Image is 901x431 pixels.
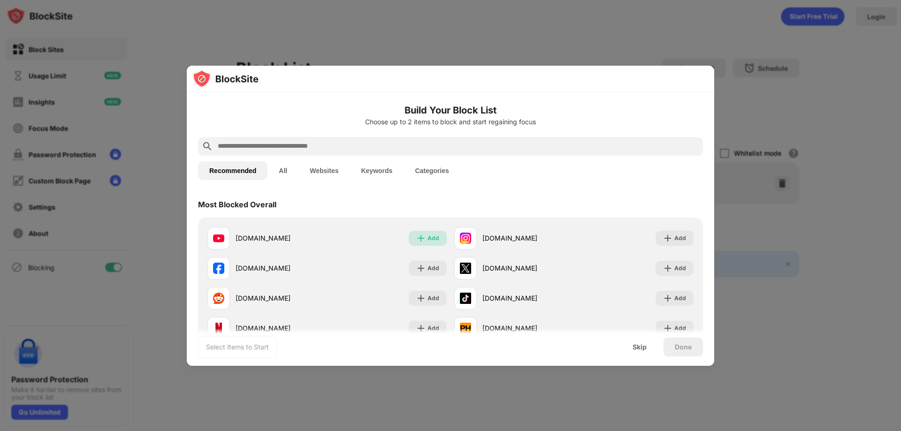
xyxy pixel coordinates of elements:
div: Add [428,324,439,333]
img: favicons [460,233,471,244]
img: favicons [213,263,224,274]
button: Recommended [198,161,267,180]
button: Keywords [350,161,404,180]
img: favicons [460,323,471,334]
button: Categories [404,161,460,180]
img: favicons [460,293,471,304]
button: All [267,161,298,180]
div: Add [674,234,686,243]
div: Choose up to 2 items to block and start regaining focus [198,118,703,126]
div: [DOMAIN_NAME] [482,293,574,303]
div: Add [428,264,439,273]
img: favicons [213,293,224,304]
img: favicons [460,263,471,274]
div: Add [674,294,686,303]
div: [DOMAIN_NAME] [482,323,574,333]
div: Add [428,234,439,243]
div: Skip [633,343,647,351]
div: [DOMAIN_NAME] [236,293,327,303]
div: [DOMAIN_NAME] [236,263,327,273]
div: Select Items to Start [206,342,269,352]
img: logo-blocksite.svg [192,69,259,88]
img: favicons [213,233,224,244]
div: [DOMAIN_NAME] [482,263,574,273]
div: [DOMAIN_NAME] [236,233,327,243]
div: Add [674,324,686,333]
div: [DOMAIN_NAME] [236,323,327,333]
button: Websites [298,161,350,180]
h6: Build Your Block List [198,103,703,117]
img: favicons [213,323,224,334]
div: Most Blocked Overall [198,200,276,209]
img: search.svg [202,141,213,152]
div: [DOMAIN_NAME] [482,233,574,243]
div: Done [675,343,692,351]
div: Add [428,294,439,303]
div: Add [674,264,686,273]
